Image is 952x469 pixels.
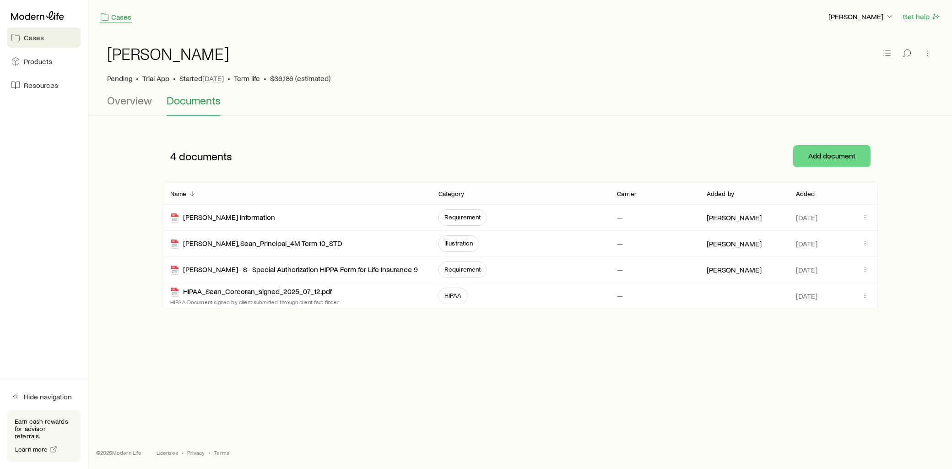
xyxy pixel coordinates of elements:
span: Products [24,57,52,66]
span: • [182,449,184,456]
span: • [173,74,176,83]
span: Requirement [444,266,481,273]
div: HIPAA_Sean_Corcoran_signed_2025_07_12.pdf [170,287,332,297]
span: HIPAA [444,292,462,299]
span: Term life [234,74,260,83]
p: — [617,239,623,248]
p: Carrier [617,190,637,197]
div: [PERSON_NAME]- S- Special Authorization HIPPA Form for Life Insurance 9 [170,265,418,275]
button: Get help [902,11,941,22]
p: — [617,291,623,300]
span: [DATE] [796,291,817,300]
a: Terms [214,449,229,456]
p: HIPAA Document signed by client submitted through client fact finder [170,298,339,305]
p: © 2025 Modern Life [96,449,142,456]
button: Add document [793,145,871,167]
span: Illustration [444,240,473,247]
button: [PERSON_NAME] [828,11,895,22]
p: Category [438,190,464,197]
span: [DATE] [202,74,224,83]
span: Hide navigation [24,392,72,401]
span: Overview [107,94,152,107]
a: Products [7,51,81,71]
p: Added [796,190,815,197]
span: Trial App [142,74,169,83]
h1: [PERSON_NAME] [107,44,229,63]
p: Name [170,190,187,197]
span: [DATE] [796,239,817,248]
a: Resources [7,75,81,95]
span: Requirement [444,213,481,221]
p: [PERSON_NAME] [707,265,762,274]
p: Pending [107,74,132,83]
p: [PERSON_NAME] [828,12,894,21]
span: Learn more [15,446,48,453]
div: [PERSON_NAME] Information [170,213,275,223]
div: Earn cash rewards for advisor referrals.Learn more [7,410,81,462]
a: Privacy [187,449,205,456]
span: • [227,74,230,83]
span: Cases [24,33,44,42]
p: — [617,265,623,274]
p: — [617,213,623,222]
button: Hide navigation [7,387,81,407]
a: Cases [100,12,132,22]
span: $36,186 (estimated) [270,74,330,83]
p: [PERSON_NAME] [707,239,762,248]
a: Cases [7,27,81,48]
p: Started [179,74,224,83]
span: [DATE] [796,265,817,274]
span: 4 [170,150,176,163]
span: [DATE] [796,213,817,222]
div: Case details tabs [107,94,934,116]
a: Licenses [157,449,178,456]
span: Resources [24,81,58,90]
p: Earn cash rewards for advisor referrals. [15,418,73,440]
span: • [136,74,139,83]
p: Added by [707,190,734,197]
span: Documents [167,94,221,107]
p: [PERSON_NAME] [707,213,762,222]
div: [PERSON_NAME], Sean_Principal_4M Term 10_STD [170,239,342,249]
span: documents [179,150,232,163]
span: • [264,74,266,83]
span: • [208,449,210,456]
